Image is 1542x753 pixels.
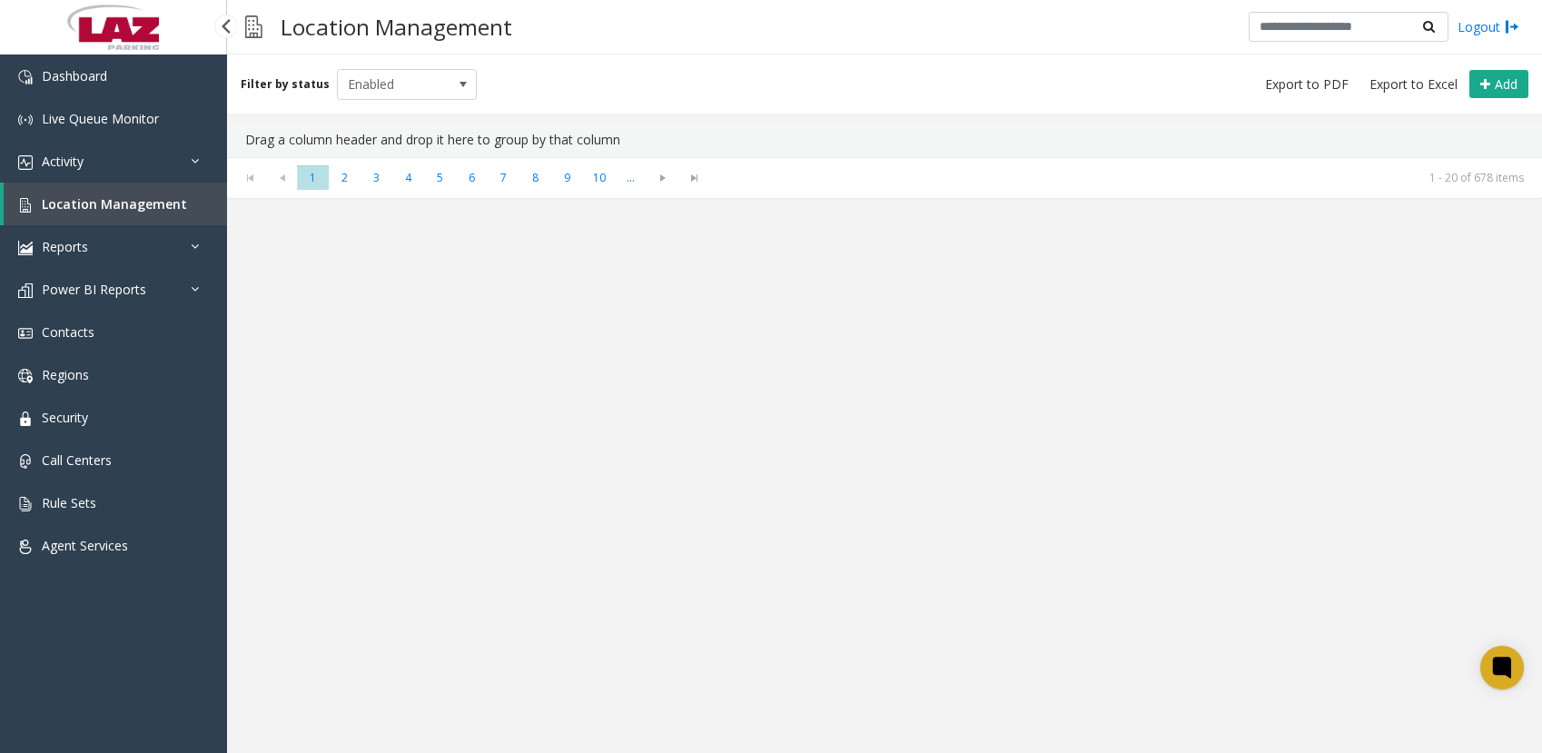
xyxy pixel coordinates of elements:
[42,409,88,426] span: Security
[338,70,449,99] span: Enabled
[1505,17,1519,36] img: logout
[245,5,262,49] img: pageIcon
[721,170,1524,185] kendo-pager-info: 1 - 20 of 678 items
[1369,75,1458,94] span: Export to Excel
[42,451,112,469] span: Call Centers
[18,454,33,469] img: 'icon'
[361,165,392,190] span: Page 3
[18,70,33,84] img: 'icon'
[1265,75,1349,94] span: Export to PDF
[42,195,187,213] span: Location Management
[241,76,330,93] label: Filter by status
[18,326,33,341] img: 'icon'
[42,537,128,554] span: Agent Services
[42,494,96,511] span: Rule Sets
[488,165,519,190] span: Page 7
[18,369,33,383] img: 'icon'
[392,165,424,190] span: Page 4
[1458,17,1519,36] a: Logout
[615,165,647,190] span: Page 11
[42,366,89,383] span: Regions
[551,165,583,190] span: Page 9
[647,165,678,191] span: Go to the next page
[42,153,84,170] span: Activity
[18,497,33,511] img: 'icon'
[42,323,94,341] span: Contacts
[18,198,33,213] img: 'icon'
[583,165,615,190] span: Page 10
[18,113,33,127] img: 'icon'
[18,411,33,426] img: 'icon'
[682,171,707,185] span: Go to the last page
[238,123,1531,157] div: Drag a column header and drop it here to group by that column
[272,5,521,49] h3: Location Management
[519,165,551,190] span: Page 8
[4,183,227,225] a: Location Management
[329,165,361,190] span: Page 2
[42,238,88,255] span: Reports
[1362,72,1465,97] button: Export to Excel
[1258,72,1356,97] button: Export to PDF
[18,283,33,298] img: 'icon'
[1495,75,1517,93] span: Add
[18,155,33,170] img: 'icon'
[42,67,107,84] span: Dashboard
[424,165,456,190] span: Page 5
[650,171,675,185] span: Go to the next page
[18,241,33,255] img: 'icon'
[456,165,488,190] span: Page 6
[678,165,710,191] span: Go to the last page
[1469,70,1528,99] button: Add
[18,540,33,554] img: 'icon'
[42,110,159,127] span: Live Queue Monitor
[42,281,146,298] span: Power BI Reports
[297,165,329,190] span: Page 1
